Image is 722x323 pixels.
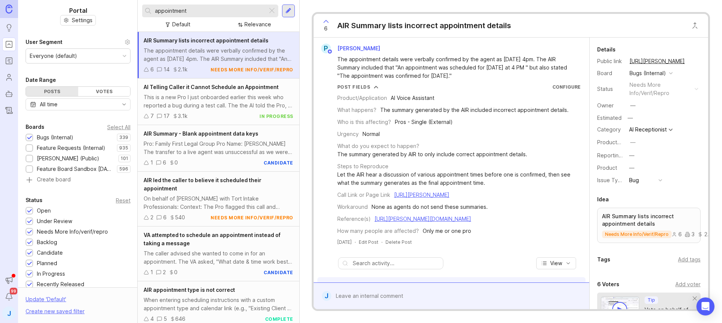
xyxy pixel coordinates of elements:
div: Idea [597,195,609,204]
div: Owner [597,101,623,110]
div: 3 [685,232,695,237]
a: Users [2,71,16,84]
a: [URL][PERSON_NAME] [394,192,449,198]
div: Bugs (Internal) [629,69,666,77]
input: Search... [155,7,264,15]
svg: toggle icon [118,101,130,107]
div: 6 [672,232,682,237]
div: The appointment details were verbally confirmed by the agent as [DATE] 4pm. The AIR Summary inclu... [144,47,293,63]
div: Feature Requests (Internal) [37,144,105,152]
span: VA attempted to schedule an appointment instead of taking a message [144,232,281,246]
div: Candidate [37,249,63,257]
div: Normal [363,130,380,138]
div: Status [26,196,42,205]
label: Issue Type [597,177,625,183]
div: Needs More Info/verif/repro [37,228,108,236]
button: Settings [60,15,96,26]
a: AIR Summary lists incorrect appointment detailsThe appointment details were verbally confirmed by... [138,32,299,78]
div: Select All [107,125,130,129]
div: This is a new Pro I just onboarded earlier this week who reported a bug during a test call. The t... [144,93,293,110]
button: Announcements [2,273,16,287]
div: Only me or one pro [423,227,471,235]
a: Ideas [2,21,16,35]
div: 2.1k [698,232,714,237]
div: · [355,239,356,245]
label: ProductboardID [597,139,637,145]
div: Update ' Default ' [26,295,66,307]
div: The caller advised she wanted to come in for an appointment. The VA asked, "What date & time work... [144,249,293,266]
div: complete [265,316,293,322]
button: Post Fields [337,84,379,90]
div: 6 [163,158,166,167]
div: candidate [264,269,293,276]
div: Call Link or Page Link [337,191,390,199]
div: Delete Post [385,239,412,245]
div: needs more info/verif/repro [211,66,293,73]
div: — [629,151,634,160]
div: 2 [150,213,153,222]
div: 1 [150,158,153,167]
div: Who is this affecting? [337,118,391,126]
span: 6 [324,24,328,33]
div: Add tags [678,255,701,264]
div: 4 [150,315,154,323]
div: AI Receptionist [629,127,667,132]
div: Public link [597,57,623,65]
span: AIR Summary lists incorrect appointment details [144,37,268,44]
button: Close button [687,18,702,33]
div: Recently Released [37,280,84,288]
p: 339 [119,134,128,140]
button: View [536,257,576,269]
div: 6 Voters [597,280,619,289]
a: VA attempted to schedule an appointment instead of taking a messageThe caller advised she wanted ... [138,226,299,281]
div: Reference(s) [337,215,371,223]
span: AIR Summary - Blank appointment data keys [144,130,258,137]
a: Changelog [2,104,16,117]
div: Under Review [37,217,72,225]
div: J [2,306,16,320]
span: View [550,260,562,267]
div: — [630,101,636,110]
div: Open Intercom Messenger [696,297,714,315]
span: AIR appointment type is not correct [144,287,235,293]
div: Feature Board Sandbox [DATE] [37,165,113,173]
label: Reporting Team [597,152,637,158]
div: Tags [597,255,610,264]
div: Bugs (Internal) [37,133,73,142]
div: The summary generated by the AIR included incorrect appointment details. [380,106,569,114]
div: 14 [164,65,170,74]
div: What do you expect to happen? [337,142,419,150]
button: ProductboardID [628,137,638,147]
p: Tip [648,297,655,303]
img: video-thumbnail-vote-d41b83416815613422e2ca741bf692cc.jpg [601,296,639,321]
a: [URL][PERSON_NAME] [627,56,687,66]
div: 0 [174,158,178,167]
div: Product/Application [337,94,387,102]
img: Canny Home [6,5,12,13]
a: AIR Summary - Blank appointment data keysPro: Family First Legal Group Pro Name: [PERSON_NAME] Th... [138,125,299,172]
div: — [629,164,634,172]
div: Urgency [337,130,359,138]
div: — [625,113,635,123]
div: Date Range [26,75,56,85]
div: AIR Summary lists incorrect appointment details [337,20,511,31]
a: AI Telling Caller it Cannot Schedule an AppointmentThis is a new Pro I just onboarded earlier thi... [138,78,299,125]
time: [DATE] [337,239,352,245]
div: P [321,44,331,53]
div: What happens? [337,106,376,114]
div: 6 [150,65,154,74]
div: in progress [259,113,293,119]
div: 1 [150,268,153,276]
label: Product [597,165,617,171]
div: The summary generated by AIR to only include correct appointment details. [337,150,527,158]
div: Reset [116,198,130,202]
span: Settings [72,17,93,24]
input: Search activity... [353,259,439,267]
img: member badge [327,49,332,54]
div: Board [597,69,623,77]
div: On behalf of [PERSON_NAME] with Tort Intake Professionals: Context: The Pro flagged this call and... [144,195,293,211]
div: 2 [163,268,166,276]
div: Everyone (default) [30,52,77,60]
div: The appointment details were verbally confirmed by the agent as [DATE] 4pm. The AIR Summary inclu... [337,55,574,80]
div: How many people are affected? [337,227,419,235]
